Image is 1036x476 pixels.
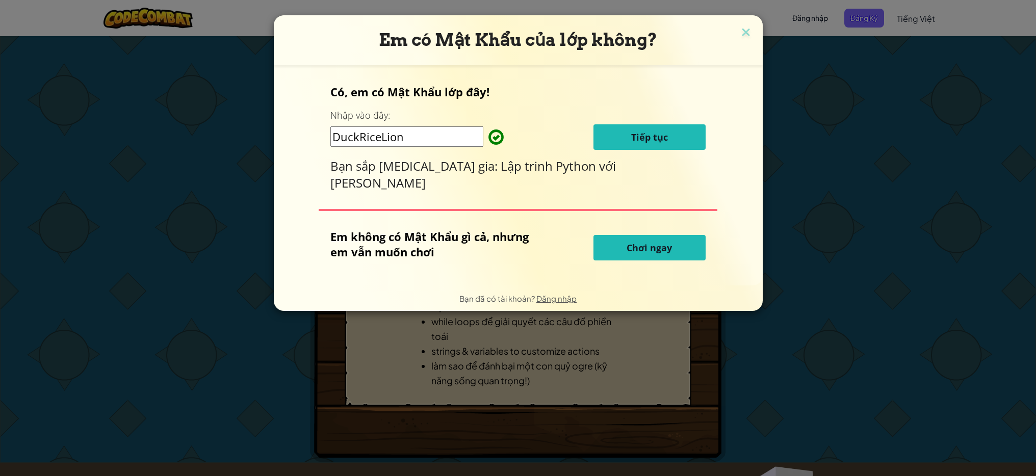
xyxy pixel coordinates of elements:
button: Tiếp tục [593,124,706,150]
span: [PERSON_NAME] [330,174,426,191]
label: Nhập vào đây: [330,109,390,122]
button: Chơi ngay [593,235,706,260]
span: Lập trinh Python [501,157,599,174]
span: Tiếp tục [631,131,668,143]
span: Bạn đã có tài khoản? [459,294,536,303]
img: close icon [739,25,753,41]
span: với [599,157,616,174]
p: Có, em có Mật Khẩu lớp đây! [330,84,705,99]
p: Em không có Mật Khẩu gì cả, nhưng em vẫn muốn chơi [330,229,542,259]
span: Em có Mật Khẩu của lớp không? [379,30,657,50]
a: Đăng nhập [536,294,577,303]
span: Bạn sắp [MEDICAL_DATA] gia: [330,157,501,174]
span: Chơi ngay [627,242,672,254]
